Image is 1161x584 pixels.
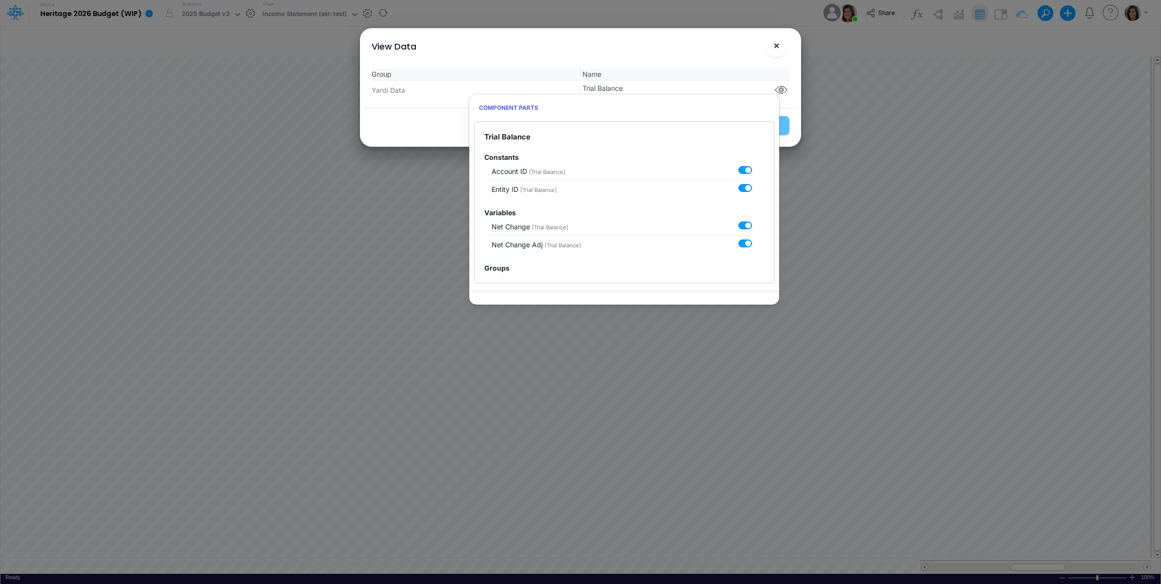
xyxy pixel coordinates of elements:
[492,185,518,193] span: Entity ID
[773,39,780,51] span: ×
[520,187,557,193] span: [Trial Balance]
[484,153,519,161] span: Constants
[484,208,516,217] span: Variables
[529,169,565,175] span: [Trial Balance]
[469,100,779,117] h6: Component parts
[765,34,788,57] button: Close
[372,81,789,100] li: Yardi Data Trial Balance
[372,40,416,53] div: View Data
[580,69,789,79] span: Name
[484,264,510,272] span: Groups
[492,167,527,175] span: Account ID
[492,223,530,231] span: Net Change
[372,85,580,95] span: Yardi Data
[532,224,568,231] span: [Trial Balance]
[580,83,789,98] span: Trial Balance
[372,69,580,79] span: Group
[484,132,530,141] span: Trial Balance
[545,242,581,249] span: [Trial Balance]
[492,240,543,249] span: Net Change Adj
